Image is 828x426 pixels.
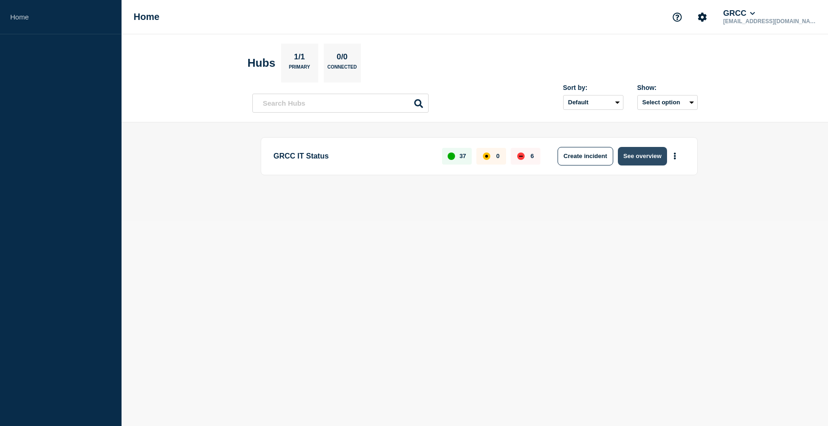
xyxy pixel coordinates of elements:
button: See overview [618,147,667,165]
p: 0/0 [333,52,351,64]
button: More actions [669,147,681,165]
h1: Home [134,12,160,22]
p: GRCC IT Status [274,147,432,165]
p: 6 [531,153,534,159]
select: Sort by [563,95,623,110]
p: 37 [459,153,466,159]
p: [EMAIL_ADDRESS][DOMAIN_NAME] [721,18,818,25]
div: up [448,153,455,160]
p: Connected [327,64,357,74]
p: 0 [496,153,500,159]
div: down [517,153,525,160]
p: Primary [289,64,310,74]
input: Search Hubs [252,94,429,113]
p: 1/1 [290,52,308,64]
button: Account settings [693,7,712,27]
button: Support [668,7,687,27]
button: Select option [637,95,698,110]
button: Create incident [558,147,613,165]
button: GRCC [721,9,757,18]
h2: Hubs [248,57,276,70]
div: Sort by: [563,84,623,91]
div: affected [483,153,490,160]
div: Show: [637,84,698,91]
